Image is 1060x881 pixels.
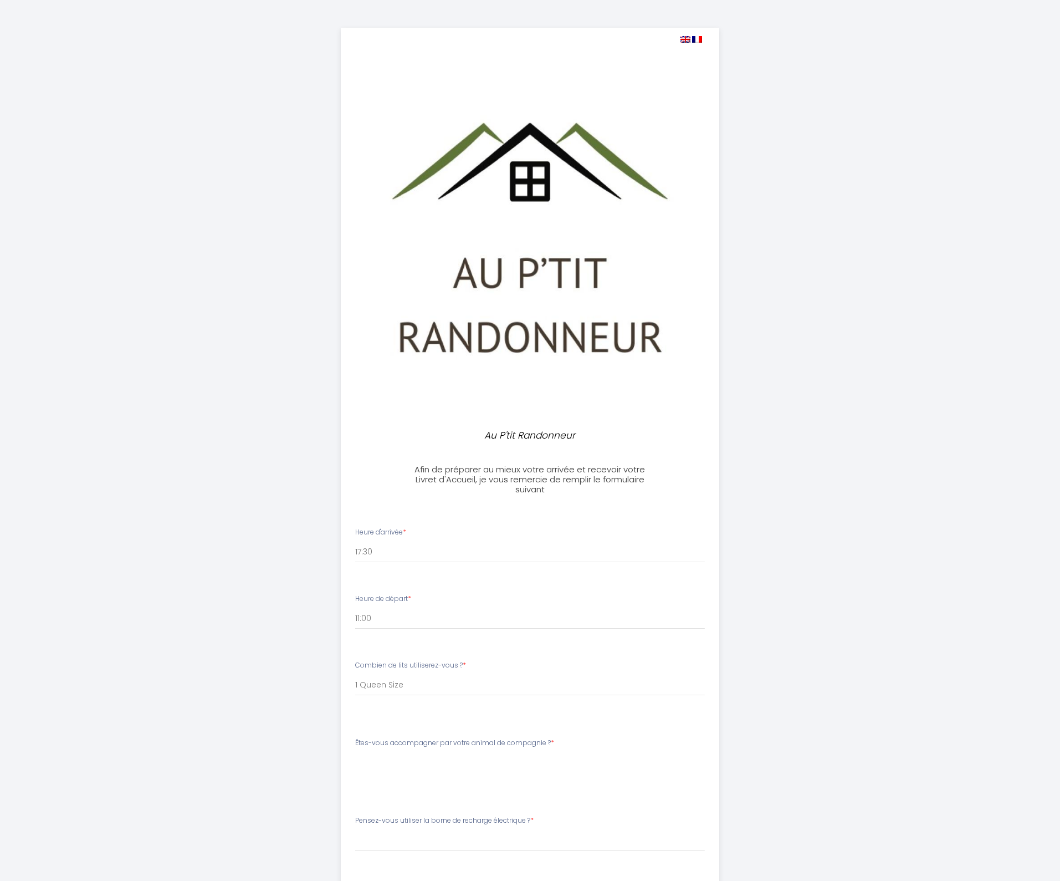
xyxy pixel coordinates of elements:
label: Pensez-vous utiliser la borne de recharge électrique ? [355,816,534,826]
label: Heure d'arrivée [355,527,406,538]
label: Combien de lits utiliserez-vous ? [355,660,466,671]
label: Heure de départ [355,594,411,604]
img: fr.png [692,36,702,43]
p: Au P'tit Randonneur [412,428,649,443]
label: Êtes-vous accompagner par votre animal de compagnie ? [355,738,554,748]
h3: Afin de préparer au mieux votre arrivée et recevoir votre Livret d'Accueil, je vous remercie de r... [407,465,653,495]
img: en.png [680,36,690,43]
